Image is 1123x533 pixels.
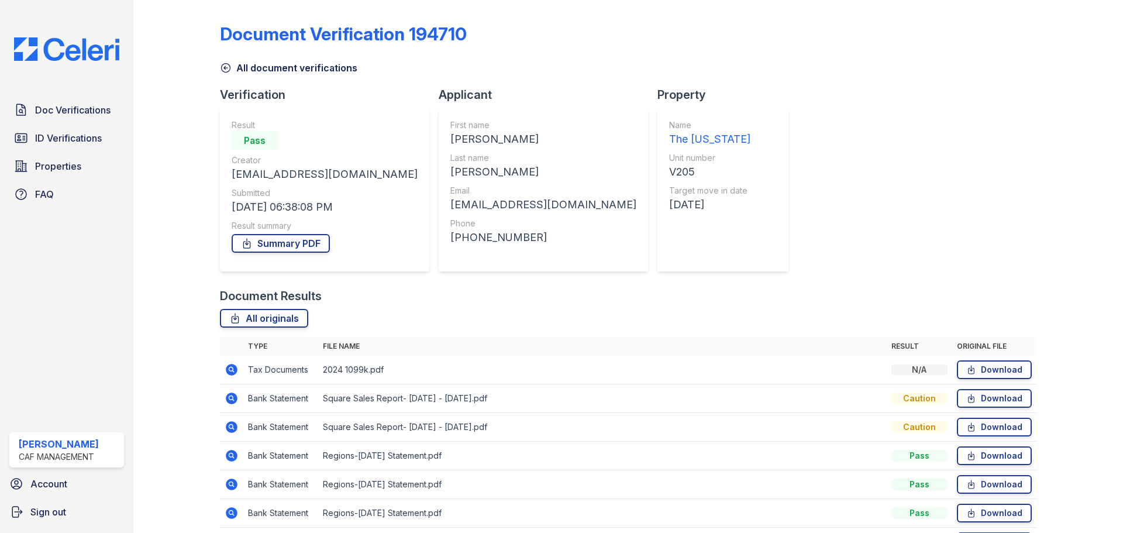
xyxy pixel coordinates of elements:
a: FAQ [9,183,124,206]
a: Download [957,360,1032,379]
td: Regions-[DATE] Statement.pdf [318,442,887,470]
div: Property [657,87,798,103]
td: Bank Statement [243,499,318,528]
div: Caution [891,393,948,404]
div: [EMAIL_ADDRESS][DOMAIN_NAME] [450,197,636,213]
td: Regions-[DATE] Statement.pdf [318,470,887,499]
div: [PERSON_NAME] [450,131,636,147]
div: Pass [232,131,278,150]
a: Download [957,389,1032,408]
td: Bank Statement [243,413,318,442]
div: Pass [891,479,948,490]
span: Doc Verifications [35,103,111,117]
td: Square Sales Report- [DATE] - [DATE].pdf [318,384,887,413]
td: Bank Statement [243,442,318,470]
div: Phone [450,218,636,229]
div: [DATE] 06:38:08 PM [232,199,418,215]
div: [DATE] [669,197,750,213]
a: Download [957,475,1032,494]
div: Target move in date [669,185,750,197]
th: Type [243,337,318,356]
div: Result summary [232,220,418,232]
a: Doc Verifications [9,98,124,122]
td: Square Sales Report- [DATE] - [DATE].pdf [318,413,887,442]
td: Tax Documents [243,356,318,384]
div: Verification [220,87,439,103]
div: Name [669,119,750,131]
a: All document verifications [220,61,357,75]
div: Creator [232,154,418,166]
div: Email [450,185,636,197]
span: Sign out [30,505,66,519]
td: Regions-[DATE] Statement.pdf [318,499,887,528]
a: Properties [9,154,124,178]
th: File name [318,337,887,356]
div: Applicant [439,87,657,103]
a: ID Verifications [9,126,124,150]
div: Last name [450,152,636,164]
div: Caution [891,421,948,433]
a: Name The [US_STATE] [669,119,750,147]
span: ID Verifications [35,131,102,145]
div: Document Results [220,288,322,304]
div: Submitted [232,187,418,199]
td: 2024 1099k.pdf [318,356,887,384]
div: Pass [891,507,948,519]
td: Bank Statement [243,470,318,499]
th: Original file [952,337,1036,356]
a: Summary PDF [232,234,330,253]
div: CAF Management [19,451,99,463]
div: Unit number [669,152,750,164]
a: Download [957,504,1032,522]
div: Result [232,119,418,131]
a: All originals [220,309,308,328]
div: [PHONE_NUMBER] [450,229,636,246]
a: Account [5,472,129,496]
td: Bank Statement [243,384,318,413]
div: N/A [891,364,948,376]
a: Download [957,446,1032,465]
div: V205 [669,164,750,180]
div: Pass [891,450,948,462]
a: Sign out [5,500,129,524]
div: The [US_STATE] [669,131,750,147]
th: Result [887,337,952,356]
span: FAQ [35,187,54,201]
div: Document Verification 194710 [220,23,467,44]
a: Download [957,418,1032,436]
img: CE_Logo_Blue-a8612792a0a2168367f1c8372b55b34899dd931a85d93a1a3d3e32e68fde9ad4.png [5,37,129,61]
div: [PERSON_NAME] [19,437,99,451]
div: [EMAIL_ADDRESS][DOMAIN_NAME] [232,166,418,183]
div: [PERSON_NAME] [450,164,636,180]
div: First name [450,119,636,131]
span: Properties [35,159,81,173]
span: Account [30,477,67,491]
